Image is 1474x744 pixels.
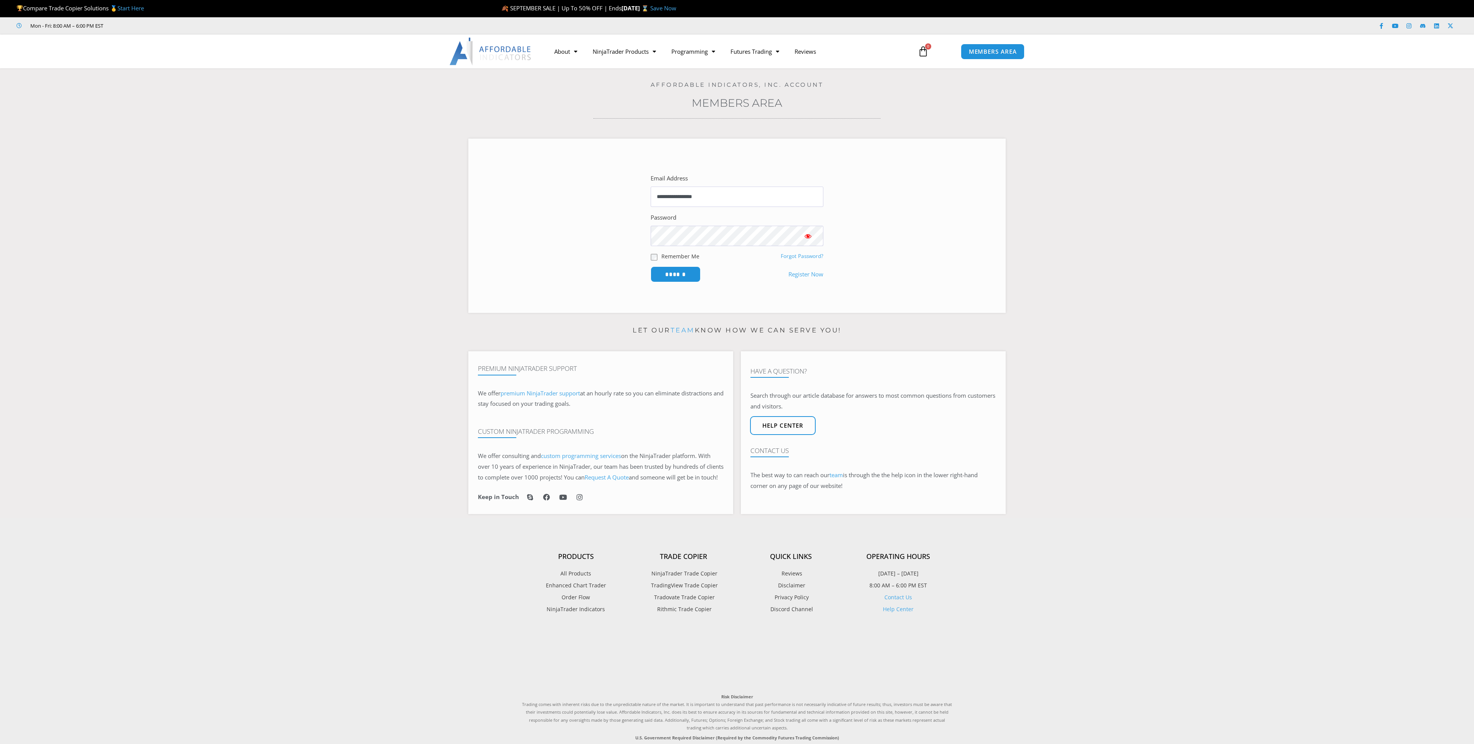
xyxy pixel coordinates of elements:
[750,470,996,491] p: The best way to can reach our is through the the help icon in the lower right-hand corner on any ...
[478,493,519,501] h6: Keep in Touch
[585,473,629,481] a: Request A Quote
[773,592,809,602] span: Privacy Policy
[844,552,952,561] h4: Operating Hours
[630,552,737,561] h4: Trade Copier
[650,4,676,12] a: Save Now
[776,580,805,590] span: Disclaimer
[117,4,144,12] a: Start Here
[522,632,952,685] iframe: Customer reviews powered by Trustpilot
[649,569,717,579] span: NinjaTrader Trade Copier
[546,580,606,590] span: Enhanced Chart Trader
[478,452,621,460] span: We offer consulting and
[635,735,839,741] strong: U.S. Government Required Disclaimer (Required by the Commodity Futures Trading Commission)
[114,22,229,30] iframe: Customer reviews powered by Trustpilot
[621,4,650,12] strong: [DATE] ⌛
[649,580,718,590] span: TradingView Trade Copier
[750,367,996,375] h4: Have A Question?
[478,428,724,435] h4: Custom NinjaTrader Programming
[830,471,843,479] a: team
[522,580,630,590] a: Enhanced Chart Trader
[768,604,813,614] span: Discord Channel
[501,4,621,12] span: 🍂 SEPTEMBER SALE | Up To 50% OFF | Ends
[737,552,844,561] h4: Quick Links
[501,389,580,397] a: premium NinjaTrader support
[468,324,1006,337] p: Let our know how we can serve you!
[547,43,909,60] nav: Menu
[478,365,724,372] h4: Premium NinjaTrader Support
[721,694,753,699] strong: Risk Disclaimer
[17,5,23,11] img: 🏆
[750,416,816,435] a: Help center
[723,43,787,60] a: Futures Trading
[664,43,723,60] a: Programming
[478,452,724,481] span: on the NinjaTrader platform. With over 10 years of experience in NinjaTrader, our team has been t...
[655,604,712,614] span: Rithmic Trade Copier
[522,693,952,732] p: Trading comes with inherent risks due to the unpredictable nature of the market. It is important ...
[969,49,1017,55] span: MEMBERS AREA
[925,43,931,50] span: 0
[630,569,737,579] a: NinjaTrader Trade Copier
[541,452,621,460] a: custom programming services
[651,81,824,88] a: Affordable Indicators, Inc. Account
[692,96,782,109] a: Members Area
[750,390,996,412] p: Search through our article database for answers to most common questions from customers and visit...
[585,43,664,60] a: NinjaTrader Products
[522,592,630,602] a: Order Flow
[630,604,737,614] a: Rithmic Trade Copier
[478,389,724,408] span: at an hourly rate so you can eliminate distractions and stay focused on your trading goals.
[844,569,952,579] p: [DATE] – [DATE]
[788,269,823,280] a: Register Now
[737,604,844,614] a: Discord Channel
[780,569,802,579] span: Reviews
[522,604,630,614] a: NinjaTrader Indicators
[883,605,914,613] a: Help Center
[547,43,585,60] a: About
[844,580,952,590] p: 8:00 AM – 6:00 PM EST
[560,569,591,579] span: All Products
[478,389,501,397] span: We offer
[737,580,844,590] a: Disclaimer
[906,40,940,63] a: 0
[762,423,803,428] span: Help center
[793,226,823,246] button: Show password
[28,21,103,30] span: Mon - Fri: 8:00 AM – 6:00 PM EST
[781,253,823,260] a: Forgot Password?
[884,594,912,601] a: Contact Us
[630,592,737,602] a: Tradovate Trade Copier
[547,604,605,614] span: NinjaTrader Indicators
[651,173,688,184] label: Email Address
[671,326,695,334] a: team
[449,38,532,65] img: LogoAI | Affordable Indicators – NinjaTrader
[522,569,630,579] a: All Products
[651,212,676,223] label: Password
[652,592,715,602] span: Tradovate Trade Copier
[961,44,1025,60] a: MEMBERS AREA
[630,580,737,590] a: TradingView Trade Copier
[17,4,144,12] span: Compare Trade Copier Solutions 🥇
[750,447,996,455] h4: Contact Us
[522,552,630,561] h4: Products
[737,569,844,579] a: Reviews
[737,592,844,602] a: Privacy Policy
[661,252,699,260] label: Remember Me
[562,592,590,602] span: Order Flow
[787,43,824,60] a: Reviews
